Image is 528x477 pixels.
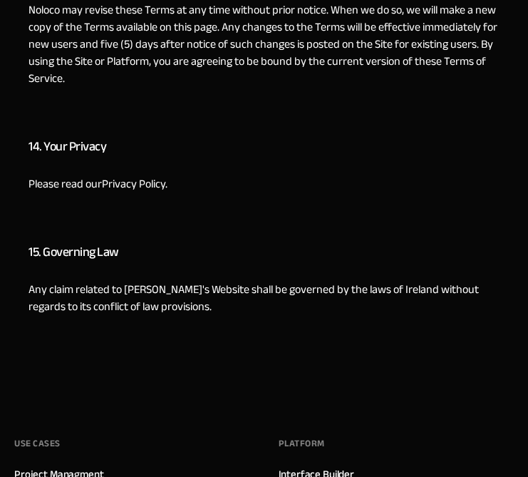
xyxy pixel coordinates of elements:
[29,238,499,267] h3: 15. Governing Law
[29,281,499,315] p: Any claim related to [PERSON_NAME]'s Website shall be governed by the laws of Ireland without reg...
[29,1,499,87] p: Noloco may revise these Terms at any time without prior notice. When we do so, we will make a new...
[14,433,61,454] div: Use Cases
[29,133,499,161] h3: 14. Your Privacy
[29,207,499,224] p: ‍
[102,173,167,195] a: Privacy Policy.
[29,101,499,118] p: ‍
[29,175,499,193] p: Please read our
[29,329,499,361] h2: ‍
[279,433,325,454] div: Platform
